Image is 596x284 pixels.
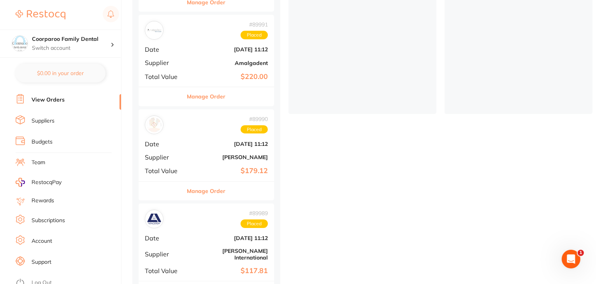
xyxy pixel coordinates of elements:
img: Restocq Logo [16,10,65,19]
a: View Orders [32,96,65,104]
span: # 89990 [241,116,268,122]
span: # 89991 [241,21,268,28]
a: Rewards [32,197,54,205]
img: Adam Dental [147,117,162,132]
b: $179.12 [190,167,268,175]
div: Adam Dental#89990PlacedDate[DATE] 11:12Supplier[PERSON_NAME]Total Value$179.12Manage Order [139,109,274,201]
span: Total Value [145,167,184,174]
a: Budgets [32,138,53,146]
span: Total Value [145,267,184,274]
span: # 89989 [241,210,268,216]
div: Amalgadent#89991PlacedDate[DATE] 11:12SupplierAmalgadentTotal Value$220.00Manage Order [139,15,274,106]
span: Date [145,235,184,242]
a: Support [32,258,51,266]
img: Coorparoo Family Dental [12,36,28,51]
span: Date [145,140,184,147]
b: $220.00 [190,73,268,81]
span: RestocqPay [32,179,62,186]
b: [PERSON_NAME] [190,154,268,160]
b: [PERSON_NAME] International [190,248,268,260]
img: RestocqPay [16,178,25,187]
b: [DATE] 11:12 [190,141,268,147]
b: Amalgadent [190,60,268,66]
span: Placed [241,125,268,134]
span: Placed [241,31,268,39]
p: Switch account [32,44,111,52]
button: Manage Order [187,182,226,200]
span: Placed [241,219,268,228]
a: Suppliers [32,117,55,125]
a: Team [32,159,45,167]
span: Supplier [145,154,184,161]
b: $117.81 [190,267,268,275]
span: Date [145,46,184,53]
h4: Coorparoo Family Dental [32,35,111,43]
a: RestocqPay [16,178,62,187]
span: Supplier [145,251,184,258]
a: Account [32,237,52,245]
span: Supplier [145,59,184,66]
iframe: Intercom live chat [562,250,580,268]
b: [DATE] 11:12 [190,235,268,241]
a: Subscriptions [32,217,65,224]
img: Livingstone International [147,212,162,226]
img: Amalgadent [147,23,162,38]
button: Manage Order [187,87,226,106]
button: $0.00 in your order [16,64,105,82]
span: Total Value [145,73,184,80]
b: [DATE] 11:12 [190,46,268,53]
a: Restocq Logo [16,6,65,24]
span: 1 [578,250,584,256]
